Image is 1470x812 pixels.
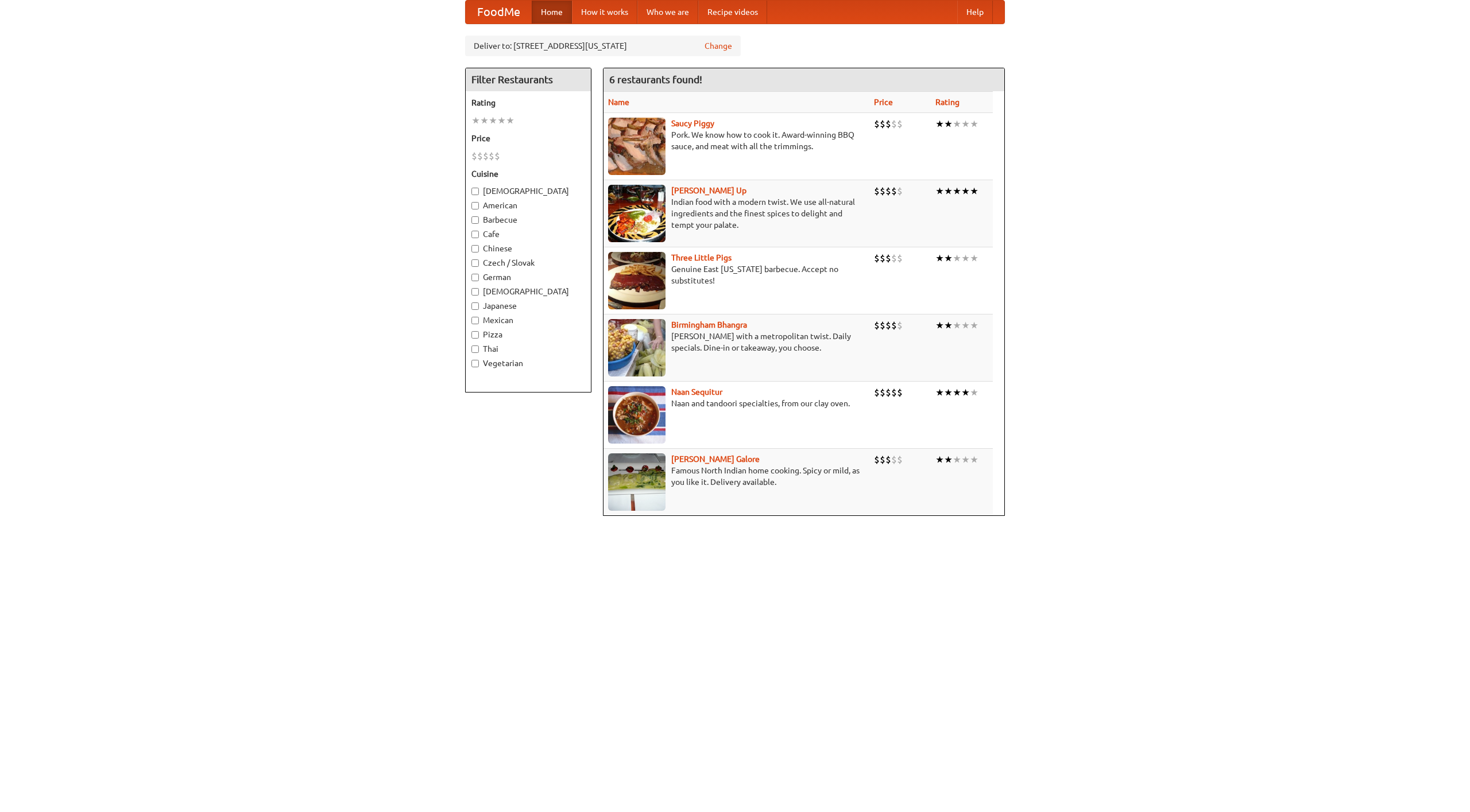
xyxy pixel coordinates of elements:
[944,118,953,130] li: ★
[944,386,953,399] li: ★
[935,185,944,197] li: ★
[483,150,489,162] li: $
[961,118,970,130] li: ★
[471,97,585,108] h5: Rating
[897,252,903,265] li: $
[471,331,479,339] input: Pizza
[471,114,480,127] li: ★
[471,288,479,296] input: [DEMOGRAPHIC_DATA]
[465,36,741,56] div: Deliver to: [STREET_ADDRESS][US_STATE]
[880,386,885,399] li: $
[608,118,666,175] img: saucy.jpg
[944,453,953,466] li: ★
[471,257,585,269] label: Czech / Slovak
[506,114,514,127] li: ★
[953,453,961,466] li: ★
[608,98,629,107] a: Name
[957,1,993,24] a: Help
[608,263,865,286] p: Genuine East [US_STATE] barbecue. Accept no substitutes!
[897,386,903,399] li: $
[935,386,944,399] li: ★
[671,186,746,195] a: [PERSON_NAME] Up
[471,317,479,324] input: Mexican
[671,119,714,128] a: Saucy Piggy
[608,252,666,309] img: littlepigs.jpg
[874,453,880,466] li: $
[471,216,479,224] input: Barbecue
[891,386,897,399] li: $
[608,185,666,242] img: curryup.jpg
[471,329,585,340] label: Pizza
[961,319,970,332] li: ★
[874,98,893,107] a: Price
[970,319,978,332] li: ★
[471,314,585,326] label: Mexican
[880,319,885,332] li: $
[637,1,698,24] a: Who we are
[532,1,572,24] a: Home
[891,252,897,265] li: $
[953,319,961,332] li: ★
[497,114,506,127] li: ★
[471,150,477,162] li: $
[480,114,489,127] li: ★
[477,150,483,162] li: $
[471,358,585,369] label: Vegetarian
[897,319,903,332] li: $
[880,185,885,197] li: $
[671,320,747,329] a: Birmingham Bhangra
[885,319,891,332] li: $
[572,1,637,24] a: How it works
[671,387,722,397] a: Naan Sequitur
[671,253,732,262] a: Three Little Pigs
[953,386,961,399] li: ★
[471,343,585,355] label: Thai
[970,386,978,399] li: ★
[471,271,585,283] label: German
[944,185,953,197] li: ★
[935,98,960,107] a: Rating
[880,252,885,265] li: $
[471,188,479,195] input: [DEMOGRAPHIC_DATA]
[608,453,666,511] img: currygalore.jpg
[471,274,479,281] input: German
[608,465,865,488] p: Famous North Indian home cooking. Spicy or mild, as you like it. Delivery available.
[608,319,666,376] img: bhangra.jpg
[891,185,897,197] li: $
[471,231,479,238] input: Cafe
[953,252,961,265] li: ★
[885,386,891,399] li: $
[880,118,885,130] li: $
[671,454,760,464] a: [PERSON_NAME] Galore
[935,252,944,265] li: ★
[961,252,970,265] li: ★
[944,319,953,332] li: ★
[885,453,891,466] li: $
[471,245,479,252] input: Chinese
[885,185,891,197] li: $
[471,133,585,144] h5: Price
[471,243,585,254] label: Chinese
[471,259,479,267] input: Czech / Slovak
[935,319,944,332] li: ★
[471,300,585,312] label: Japanese
[489,114,497,127] li: ★
[874,319,880,332] li: $
[471,168,585,180] h5: Cuisine
[970,185,978,197] li: ★
[970,118,978,130] li: ★
[608,196,865,231] p: Indian food with a modern twist. We use all-natural ingredients and the finest spices to delight ...
[466,1,532,24] a: FoodMe
[953,118,961,130] li: ★
[970,252,978,265] li: ★
[880,453,885,466] li: $
[705,40,732,52] a: Change
[961,386,970,399] li: ★
[698,1,767,24] a: Recipe videos
[471,286,585,297] label: [DEMOGRAPHIC_DATA]
[471,302,479,310] input: Japanese
[935,453,944,466] li: ★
